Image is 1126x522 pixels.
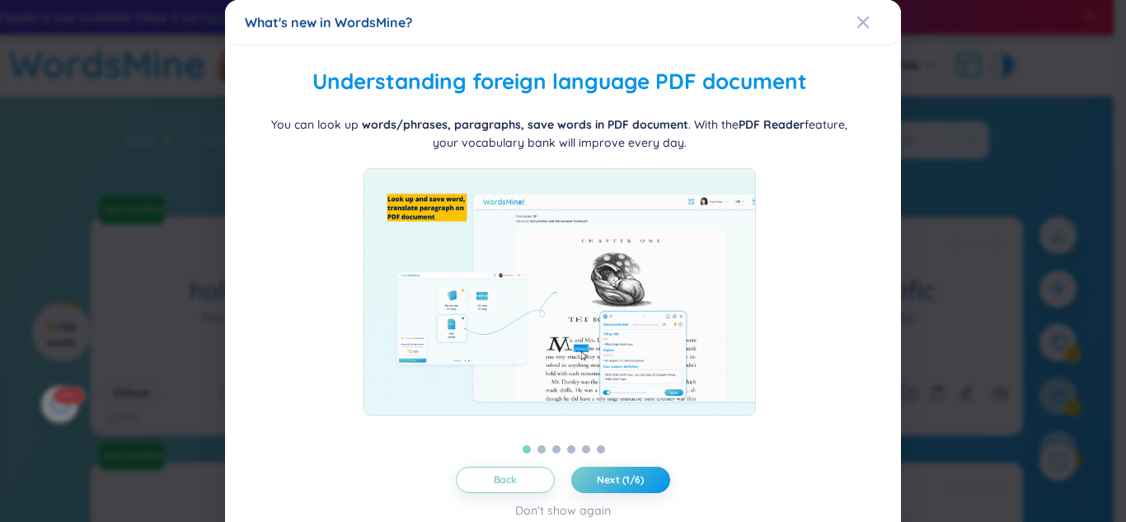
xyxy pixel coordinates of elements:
[523,445,531,454] button: 1
[245,65,874,99] h2: Understanding foreign language PDF document
[537,445,546,454] button: 2
[571,467,670,493] button: Next (1/6)
[515,501,611,520] div: Don't show again
[456,467,555,493] button: Back
[582,445,590,454] button: 5
[567,445,575,454] button: 4
[362,117,688,132] b: words/phrases, paragraphs, save words in PDF document
[552,445,561,454] button: 3
[597,445,605,454] button: 6
[245,13,881,31] div: What's new in WordsMine?
[494,473,518,487] span: Back
[598,473,645,487] span: Next (1/6)
[271,117,847,150] span: You can look up . With the feature, your vocabulary bank will improve every day.
[739,117,805,132] b: PDF Reader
